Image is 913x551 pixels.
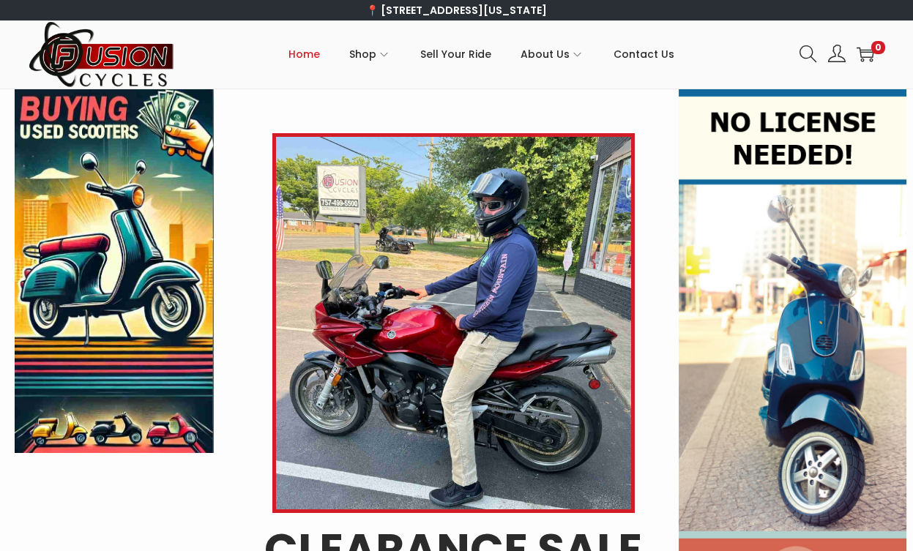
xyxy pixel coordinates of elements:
[614,36,674,72] span: Contact Us
[29,20,175,89] img: Woostify retina logo
[420,36,491,72] span: Sell Your Ride
[521,21,584,87] a: About Us
[175,21,789,87] nav: Primary navigation
[349,21,391,87] a: Shop
[857,45,874,63] a: 0
[521,36,570,72] span: About Us
[288,21,320,87] a: Home
[420,21,491,87] a: Sell Your Ride
[614,21,674,87] a: Contact Us
[349,36,376,72] span: Shop
[288,36,320,72] span: Home
[366,3,547,18] a: 📍 [STREET_ADDRESS][US_STATE]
